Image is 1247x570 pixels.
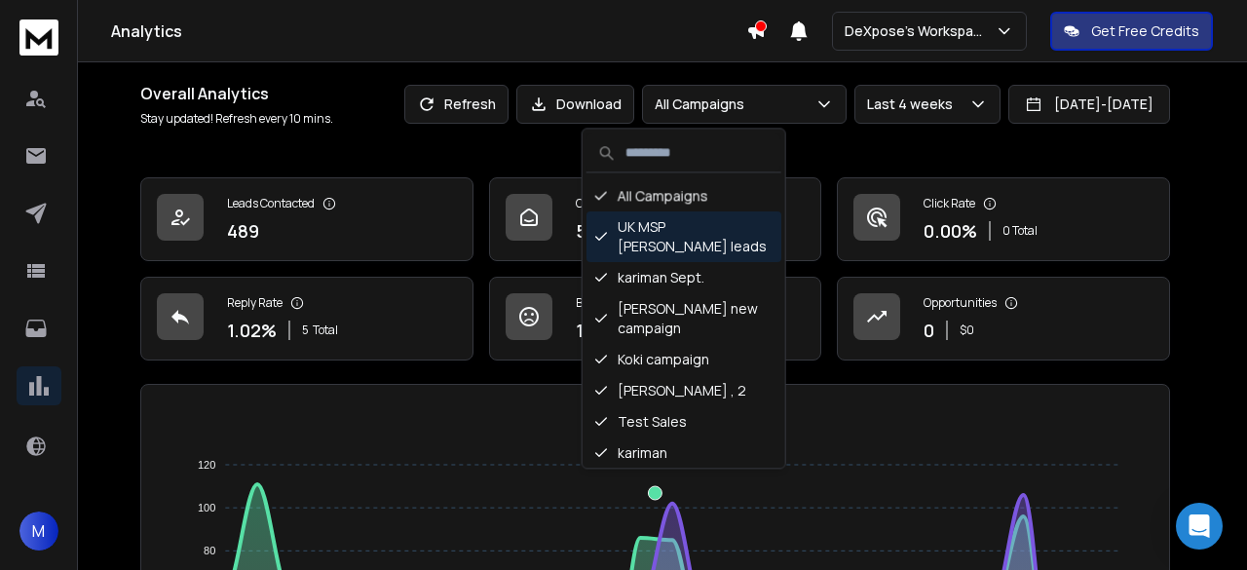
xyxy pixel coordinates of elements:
[1008,85,1170,124] button: [DATE]-[DATE]
[576,196,630,211] p: Open Rate
[19,512,58,551] span: M
[586,211,781,262] div: UK MSP [PERSON_NAME] leads
[204,545,215,556] tspan: 80
[1091,21,1199,41] p: Get Free Credits
[140,111,333,127] p: Stay updated! Refresh every 10 mins.
[924,317,934,344] p: 0
[655,95,752,114] p: All Campaigns
[444,95,496,114] p: Refresh
[586,293,781,344] div: [PERSON_NAME] new campaign
[1002,223,1038,239] p: 0 Total
[227,196,315,211] p: Leads Contacted
[576,217,639,245] p: 53.85 %
[227,295,283,311] p: Reply Rate
[586,406,781,437] div: Test Sales
[198,459,215,471] tspan: 120
[576,295,642,311] p: Bounce Rate
[227,217,259,245] p: 489
[586,344,781,375] div: Koki campaign
[586,437,781,469] div: kariman
[924,196,975,211] p: Click Rate
[924,295,997,311] p: Opportunities
[1176,503,1223,550] div: Open Intercom Messenger
[111,19,746,43] h1: Analytics
[960,323,974,338] p: $ 0
[227,317,277,344] p: 1.02 %
[586,180,781,211] div: All Campaigns
[586,262,781,293] div: kariman Sept.
[198,502,215,513] tspan: 100
[845,21,995,41] p: DeXpose's Workspace
[302,323,309,338] span: 5
[556,95,622,114] p: Download
[867,95,961,114] p: Last 4 weeks
[19,19,58,56] img: logo
[586,375,781,406] div: [PERSON_NAME] , 2
[140,82,333,105] h1: Overall Analytics
[313,323,338,338] span: Total
[924,217,977,245] p: 0.00 %
[576,317,624,344] p: 1.39 %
